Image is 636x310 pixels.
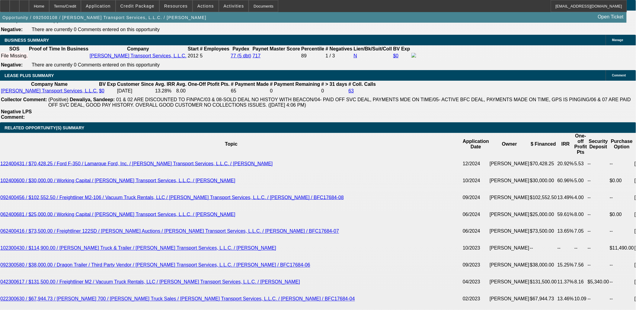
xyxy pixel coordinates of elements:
div: 1 / 3 [326,53,353,59]
td: [PERSON_NAME] [489,155,530,172]
td: -- [609,291,634,308]
button: Resources [160,0,192,12]
b: Dewaliya, Sandeep: [70,97,115,102]
td: 02/2023 [462,291,489,308]
a: 022300630 / $67,944.73 / [PERSON_NAME] 700 / [PERSON_NAME] Truck Sales / [PERSON_NAME] Transport ... [0,296,355,302]
td: $70,428.25 [530,155,557,172]
td: 7.56 [574,257,587,274]
th: Proof of Time In Business [29,46,89,52]
a: 717 [253,53,261,58]
td: $30,000.00 [530,172,557,189]
b: BV Exp [393,46,410,51]
td: -- [609,274,634,291]
a: 062400681 / $25,000.00 / Working Capital / [PERSON_NAME] Transport Services, L.L.C. / [PERSON_NAME] [0,212,235,217]
td: -- [587,257,609,274]
a: 63 [349,88,354,93]
b: Paynet Master Score [253,46,300,51]
td: [PERSON_NAME] [489,223,530,240]
td: -- [587,172,609,189]
td: 8.00 [574,206,587,223]
td: 0 [270,88,320,94]
a: 092400456 / $102,552.50 / Freightliner M2-106 / Vacuum Truck Rentals, LLC / [PERSON_NAME] Transpo... [0,195,344,200]
td: 06/2024 [462,206,489,223]
td: -- [609,257,634,274]
th: Application Date [462,133,489,155]
td: [PERSON_NAME] [489,172,530,189]
a: 092300580 / $38,000.00 / Dragon Trailer / Third Party Vendor / [PERSON_NAME] Transport Services, ... [0,263,310,268]
span: 01 & 02 ARE DISCOUNTED TO FINPAC/03 & 08-SOLD DEAL NO HISTOY WITH BEACON/04- PAID OFF SVC DEAL, P... [48,97,631,108]
span: BUSINESS SUMMARY [5,38,49,43]
td: [PERSON_NAME] [489,240,530,257]
b: BV Exp [99,82,116,87]
td: -- [530,240,557,257]
th: Security Deposit [587,133,609,155]
td: -- [587,189,609,206]
a: 042300617 / $131,500.00 / Freightliner M2 / Vacuum Truck Rentals, LLC / [PERSON_NAME] Transport S... [0,279,300,285]
td: 04/2023 [462,274,489,291]
td: -- [609,223,634,240]
span: Resources [164,4,188,8]
b: Percentile [301,46,324,51]
td: 10.09 [574,291,587,308]
th: One-off Profit Pts [574,133,587,155]
a: 77 (5 dbt) [231,53,251,58]
th: Owner [489,133,530,155]
button: Actions [193,0,219,12]
b: Avg. IRR [155,82,175,87]
td: 10/2023 [462,240,489,257]
td: 09/2024 [462,189,489,206]
td: -- [587,240,609,257]
th: IRR [557,133,574,155]
td: 12/2024 [462,155,489,172]
td: $5,340.00 [587,274,609,291]
th: Purchase Option [609,133,634,155]
img: facebook-icon.png [411,53,416,58]
span: There are currently 0 Comments entered on this opportunity [32,62,160,67]
td: $25,000.00 [530,206,557,223]
div: File Missing. [1,53,28,59]
td: 8.00 [176,88,230,94]
td: 8.16 [574,274,587,291]
td: [PERSON_NAME] [489,206,530,223]
a: Open Ticket [596,12,626,22]
span: LEASE PLUS SUMMARY [5,73,54,78]
td: -- [574,240,587,257]
td: -- [587,291,609,308]
span: Manage [612,38,623,42]
td: -- [587,155,609,172]
span: (Positive) [48,97,69,102]
span: Activities [224,4,244,8]
td: $0.00 [609,206,634,223]
td: 06/2024 [462,223,489,240]
td: -- [609,189,634,206]
td: 5.53 [574,155,587,172]
a: $0 [99,88,104,93]
span: Opportunity / 092500108 / [PERSON_NAME] Transport Services, L.L.C. / [PERSON_NAME] [2,15,206,20]
td: 5.00 [574,172,587,189]
td: $0.00 [609,172,634,189]
button: Activities [219,0,249,12]
b: Company [127,46,149,51]
td: 0 [321,88,348,94]
td: 7.05 [574,223,587,240]
a: [PERSON_NAME] Transport Services, L.L.C. [1,88,98,93]
td: 11.37% [557,274,574,291]
td: $67,944.73 [530,291,557,308]
b: Collector Comment: [1,97,47,102]
a: 122400431 / $70,428.25 / Ford F-350 / Lamarque Ford, Inc. / [PERSON_NAME] Transport Services, L.L... [0,161,273,166]
b: Negative LPS Comment: [1,109,32,120]
span: Credit Package [120,4,155,8]
td: 4.00 [574,189,587,206]
span: Actions [197,4,214,8]
td: [PERSON_NAME] [489,291,530,308]
button: Credit Package [116,0,159,12]
b: # > 31 days [321,82,347,87]
b: Start [188,46,199,51]
b: Customer Since [117,82,154,87]
td: -- [587,206,609,223]
td: $102,552.50 [530,189,557,206]
td: 15.25% [557,257,574,274]
td: 13.28% [155,88,175,94]
b: # Negatives [326,46,353,51]
td: [DATE] [117,88,154,94]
